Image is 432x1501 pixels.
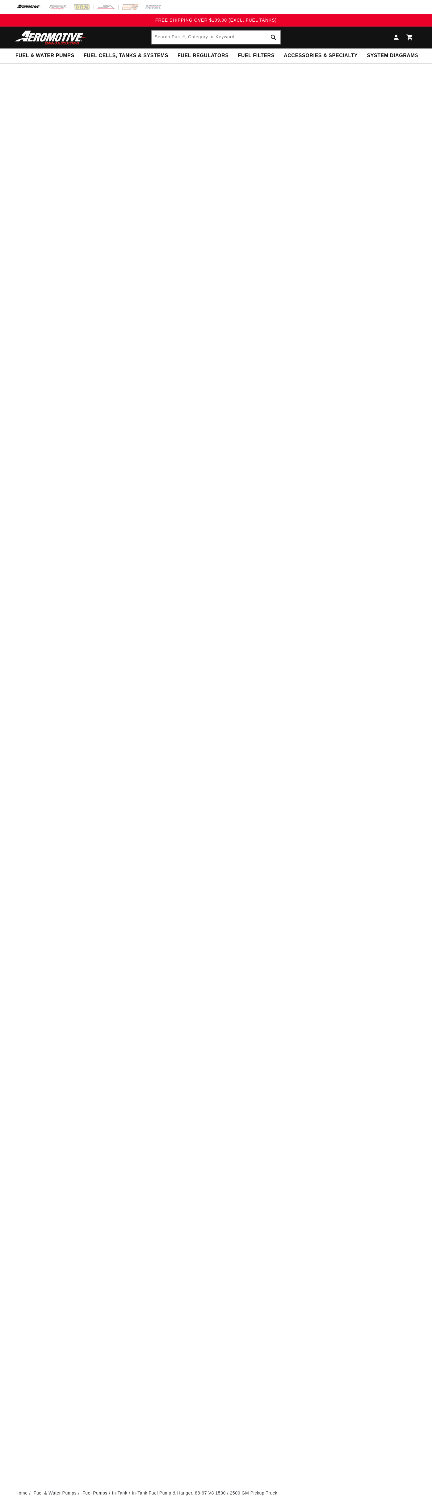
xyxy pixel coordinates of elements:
[267,31,280,44] button: Search Part #, Category or Keyword
[233,48,279,63] summary: Fuel Filters
[79,48,173,63] summary: Fuel Cells, Tanks & Systems
[82,1490,107,1496] a: Fuel Pumps
[13,30,90,45] img: Aeromotive
[173,48,233,63] summary: Fuel Regulators
[238,53,275,59] span: Fuel Filters
[178,53,229,59] span: Fuel Regulators
[34,1490,77,1496] a: Fuel & Water Pumps
[279,48,362,63] summary: Accessories & Specialty
[84,53,168,59] span: Fuel Cells, Tanks & Systems
[367,53,418,59] span: System Diagrams
[11,48,79,63] summary: Fuel & Water Pumps
[284,53,358,59] span: Accessories & Specialty
[112,1490,132,1496] li: In-Tank
[15,1490,417,1496] nav: breadcrumbs
[152,31,281,44] input: Search Part #, Category or Keyword
[15,53,74,59] span: Fuel & Water Pumps
[155,18,277,23] span: FREE SHIPPING OVER $109.00 (EXCL. FUEL TANKS)
[362,48,423,63] summary: System Diagrams
[132,1490,277,1496] li: In-Tank Fuel Pump & Hanger, 88-97 V8 1500 / 2500 GM Pickup Truck
[15,1490,28,1496] a: Home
